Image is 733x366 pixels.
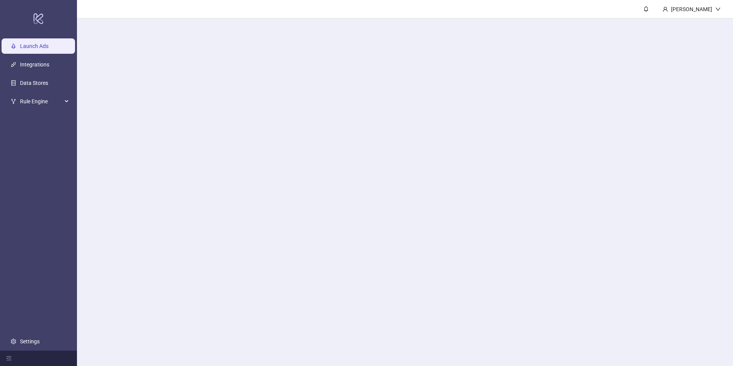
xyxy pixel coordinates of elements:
[11,99,16,104] span: fork
[715,7,721,12] span: down
[668,5,715,13] div: [PERSON_NAME]
[663,7,668,12] span: user
[20,338,40,344] a: Settings
[643,6,649,12] span: bell
[6,356,12,361] span: menu-fold
[20,80,48,86] a: Data Stores
[20,94,62,109] span: Rule Engine
[20,61,49,68] a: Integrations
[20,43,48,49] a: Launch Ads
